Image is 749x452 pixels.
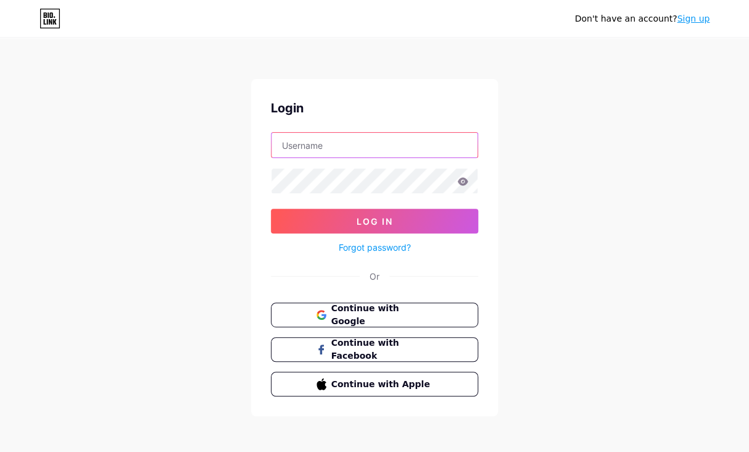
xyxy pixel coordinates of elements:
[271,209,478,233] button: Log In
[677,14,710,23] a: Sign up
[331,378,433,391] span: Continue with Apple
[370,270,379,283] div: Or
[271,303,478,327] button: Continue with Google
[331,337,433,362] span: Continue with Facebook
[357,216,393,227] span: Log In
[331,302,433,328] span: Continue with Google
[574,12,710,25] div: Don't have an account?
[271,337,478,362] button: Continue with Facebook
[271,99,478,117] div: Login
[271,133,478,157] input: Username
[339,241,411,254] a: Forgot password?
[271,372,478,396] button: Continue with Apple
